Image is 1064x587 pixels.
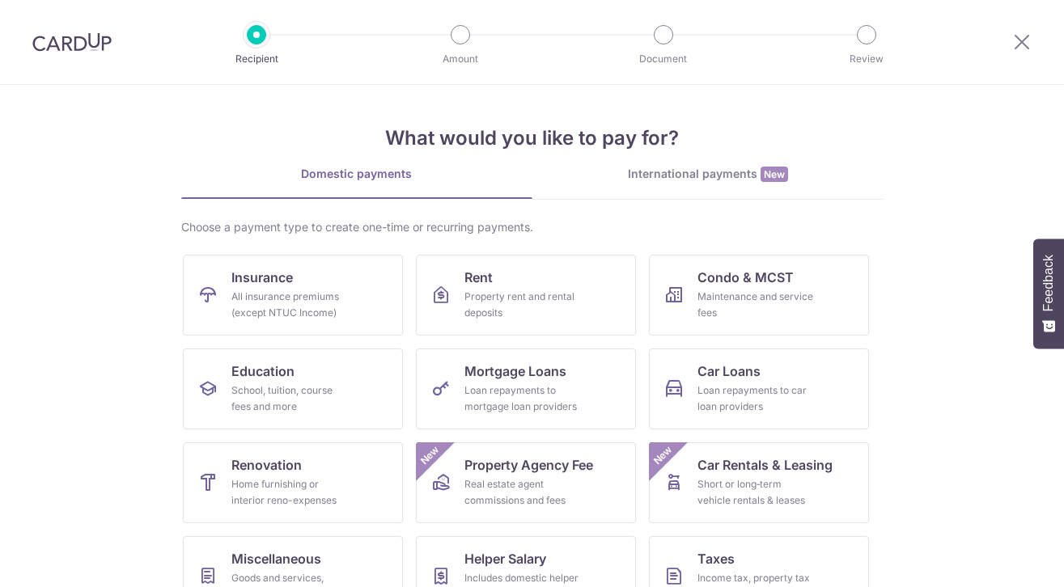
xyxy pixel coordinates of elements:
p: Recipient [197,51,316,67]
div: Choose a payment type to create one-time or recurring payments. [181,219,884,235]
span: Renovation [231,455,302,475]
button: Feedback - Show survey [1033,239,1064,348]
span: New [416,442,443,469]
span: Condo & MCST [697,268,794,287]
div: Short or long‑term vehicle rentals & leases [697,476,814,509]
a: Condo & MCSTMaintenance and service fees [649,255,869,336]
a: Property Agency FeeReal estate agent commissions and feesNew [416,442,636,523]
div: Real estate agent commissions and fees [464,476,581,509]
a: RentProperty rent and rental deposits [416,255,636,336]
span: Education [231,361,295,381]
span: Taxes [697,549,735,568]
a: Car LoansLoan repayments to car loan providers [649,348,869,429]
img: CardUp [32,32,112,52]
span: Helper Salary [464,549,546,568]
div: Domestic payments [181,166,532,182]
span: Miscellaneous [231,549,321,568]
span: Insurance [231,268,293,287]
a: Mortgage LoansLoan repayments to mortgage loan providers [416,348,636,429]
div: Maintenance and service fees [697,289,814,321]
a: Car Rentals & LeasingShort or long‑term vehicle rentals & leasesNew [649,442,869,523]
span: Property Agency Fee [464,455,593,475]
span: New [649,442,676,469]
p: Document [604,51,723,67]
h4: What would you like to pay for? [181,124,884,153]
a: RenovationHome furnishing or interior reno-expenses [183,442,403,523]
div: Property rent and rental deposits [464,289,581,321]
a: EducationSchool, tuition, course fees and more [183,348,403,429]
div: Home furnishing or interior reno-expenses [231,476,348,509]
span: Mortgage Loans [464,361,566,381]
p: Review [807,51,926,67]
div: School, tuition, course fees and more [231,382,348,415]
a: InsuranceAll insurance premiums (except NTUC Income) [183,255,403,336]
span: Car Rentals & Leasing [697,455,833,475]
span: Rent [464,268,493,287]
div: All insurance premiums (except NTUC Income) [231,289,348,321]
span: Car Loans [697,361,761,381]
div: International payments [532,166,884,183]
span: New [761,167,788,182]
iframe: Opens a widget where you can find more information [960,538,1048,579]
div: Loan repayments to mortgage loan providers [464,382,581,415]
span: Feedback [1041,255,1056,311]
p: Amount [401,51,520,67]
div: Loan repayments to car loan providers [697,382,814,415]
